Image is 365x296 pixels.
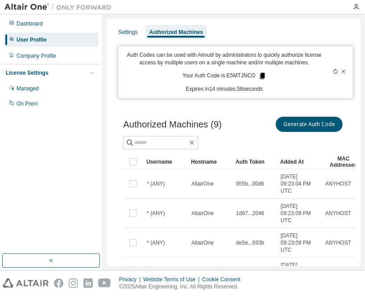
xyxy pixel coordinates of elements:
p: Your Auth Code is: E5MTJNCO [182,72,266,80]
span: * (ANY) [147,210,165,217]
div: Hostname [191,155,228,169]
span: * (ANY) [147,180,165,187]
img: instagram.svg [69,279,78,288]
span: * (ANY) [147,239,165,246]
div: Website Terms of Use [143,276,202,283]
div: On Prem [17,100,38,107]
span: ANYHOST [325,210,351,217]
div: Username [146,155,184,169]
span: [DATE] 09:23:09 PM UTC [281,203,317,224]
p: Expires in 14 minutes, 58 seconds [124,85,325,93]
span: AltairOne [191,180,214,187]
p: Auth Codes can be used with Almutil by administrators to quickly authorize license access by mult... [124,51,325,67]
div: License Settings [6,69,48,76]
span: 955b...00d6 [236,180,264,187]
div: Auth Token [236,155,273,169]
img: Altair One [4,3,116,12]
p: © 2025 Altair Engineering, Inc. All Rights Reserved. [119,283,246,291]
span: Authorized Machines (9) [123,119,222,130]
span: [DATE] 09:23:04 PM UTC [281,173,317,195]
span: de5e...693b [236,239,264,246]
img: linkedin.svg [83,279,93,288]
span: ANYHOST [325,180,351,187]
span: AltairOne [191,210,214,217]
span: AltairOne [191,239,214,246]
div: User Profile [17,36,46,43]
img: facebook.svg [54,279,63,288]
div: Dashboard [17,20,43,27]
span: 1d97...2046 [236,210,264,217]
div: MAC Addresses [325,155,362,169]
div: Privacy [119,276,143,283]
img: youtube.svg [98,279,111,288]
span: ANYHOST [325,239,351,246]
button: Generate Auth Code [276,117,343,132]
div: Added At [280,155,318,169]
div: Cookie Consent [202,276,245,283]
span: [DATE] 09:23:09 PM UTC [281,232,317,254]
img: altair_logo.svg [3,279,49,288]
div: Authorized Machines [149,29,203,36]
div: Managed [17,85,39,92]
div: Settings [118,29,137,36]
div: Company Profile [17,52,56,59]
span: [DATE] 09:23:09 PM UTC [281,262,317,283]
